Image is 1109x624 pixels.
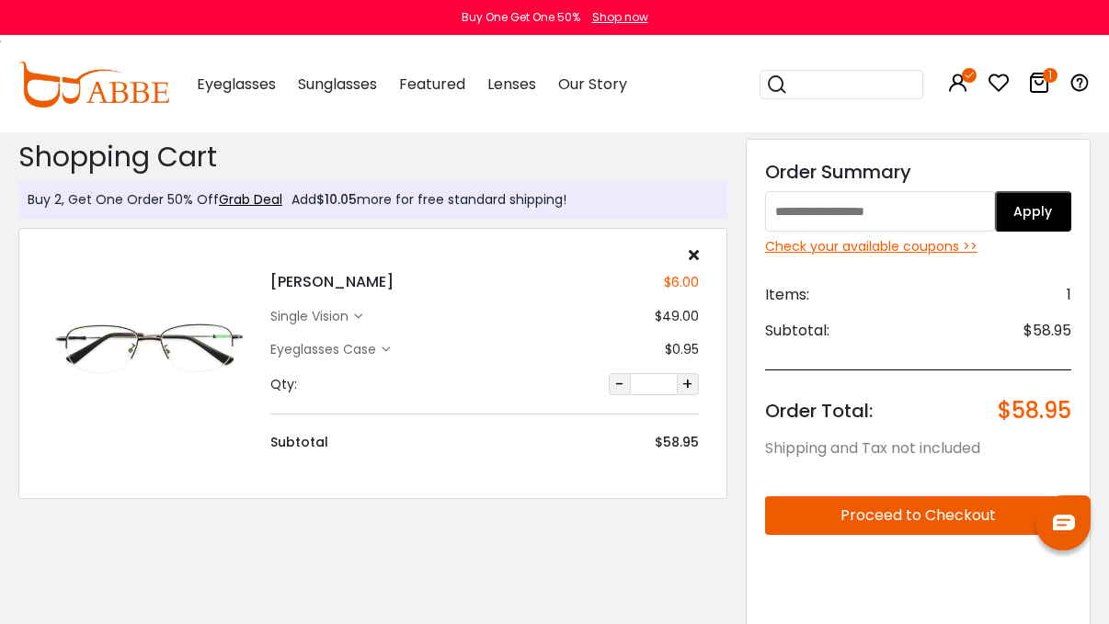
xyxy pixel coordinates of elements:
span: $10.05 [316,190,357,209]
img: Joshua [47,299,252,401]
button: - [609,373,631,395]
span: Featured [399,74,465,95]
div: Add more for free standard shipping! [282,190,566,210]
img: chat [1053,515,1075,530]
h2: Shopping Cart [18,141,727,174]
div: $0.95 [665,340,699,359]
a: 1 [1028,75,1050,96]
div: Shipping and Tax not included [765,437,1071,459]
div: $49.00 [655,307,699,326]
div: Shop now [592,9,648,26]
a: Grab Deal [219,190,282,209]
div: $58.95 [655,433,699,452]
div: Subtotal [270,433,328,452]
div: Buy 2, Get One Order 50% Off [28,190,282,210]
span: Eyeglasses [197,74,276,95]
span: Sunglasses [298,74,377,95]
span: Lenses [487,74,536,95]
button: + [677,373,699,395]
span: Our Story [558,74,627,95]
div: single vision [270,307,354,326]
span: Order Total: [765,398,873,424]
a: Shop now [583,9,648,25]
h4: [PERSON_NAME] [270,271,394,293]
div: Buy One Get One 50% [462,9,580,26]
span: Items: [765,284,809,306]
div: Check your available coupons >> [765,237,1071,256]
button: Proceed to Checkout [765,496,1071,535]
span: 1 [1067,284,1071,306]
div: Qty: [270,375,297,394]
div: $6.00 [664,273,699,292]
i: 1 [1043,68,1058,83]
button: Apply [995,191,1071,232]
img: abbeglasses.com [18,62,169,108]
div: Order Summary [765,158,1071,186]
span: $58.95 [998,398,1071,424]
span: Subtotal: [765,320,829,342]
span: $58.95 [1023,320,1071,342]
div: Eyeglasses Case [270,340,382,359]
